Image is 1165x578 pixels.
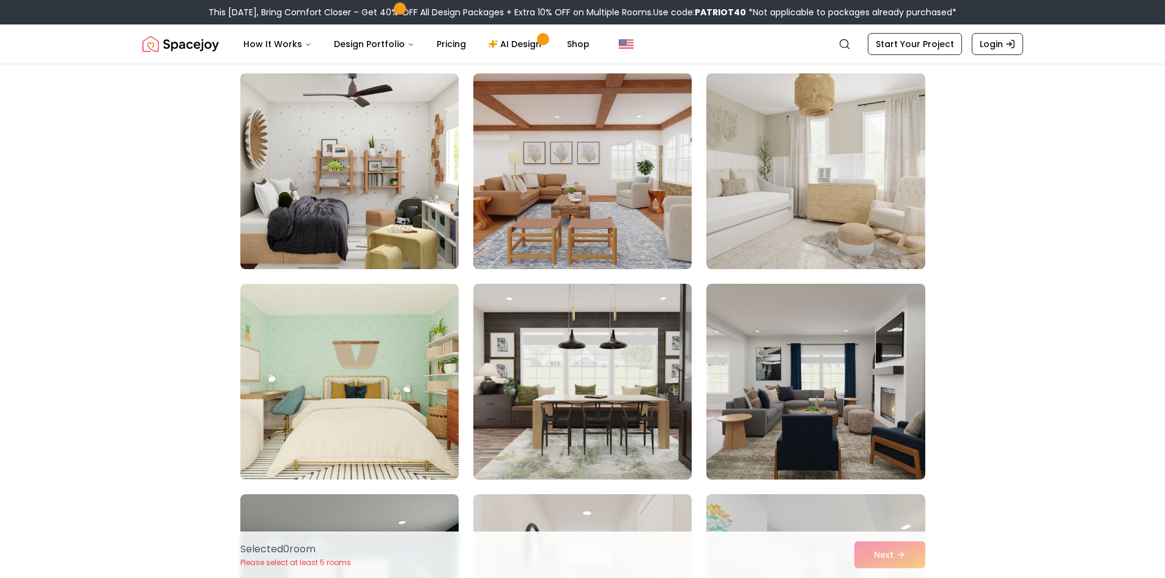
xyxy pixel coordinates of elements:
[619,37,634,51] img: United States
[972,33,1023,55] a: Login
[695,6,746,18] b: PATRIOT40
[868,33,962,55] a: Start Your Project
[653,6,746,18] span: Use code:
[240,558,351,568] p: Please select at least 5 rooms
[746,6,956,18] span: *Not applicable to packages already purchased*
[240,73,459,269] img: Room room-52
[324,32,424,56] button: Design Portfolio
[706,73,925,269] img: Room room-54
[557,32,599,56] a: Shop
[473,73,692,269] img: Room room-53
[468,279,697,484] img: Room room-56
[142,32,219,56] img: Spacejoy Logo
[142,32,219,56] a: Spacejoy
[142,24,1023,64] nav: Global
[240,542,351,557] p: Selected 0 room
[234,32,322,56] button: How It Works
[706,284,925,480] img: Room room-57
[240,284,459,480] img: Room room-55
[234,32,599,56] nav: Main
[209,6,956,18] div: This [DATE], Bring Comfort Closer – Get 40% OFF All Design Packages + Extra 10% OFF on Multiple R...
[478,32,555,56] a: AI Design
[427,32,476,56] a: Pricing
